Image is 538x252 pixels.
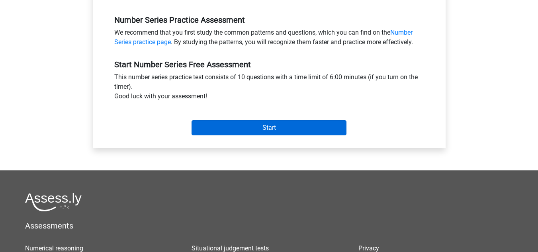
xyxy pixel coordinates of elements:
[114,15,424,25] h5: Number Series Practice Assessment
[114,60,424,69] h5: Start Number Series Free Assessment
[358,244,379,252] a: Privacy
[192,120,346,135] input: Start
[114,29,413,46] a: Number Series practice page
[25,244,83,252] a: Numerical reasoning
[108,72,430,104] div: This number series practice test consists of 10 questions with a time limit of 6:00 minutes (if y...
[25,221,513,231] h5: Assessments
[192,244,269,252] a: Situational judgement tests
[25,193,82,211] img: Assessly logo
[108,28,430,50] div: We recommend that you first study the common patterns and questions, which you can find on the . ...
